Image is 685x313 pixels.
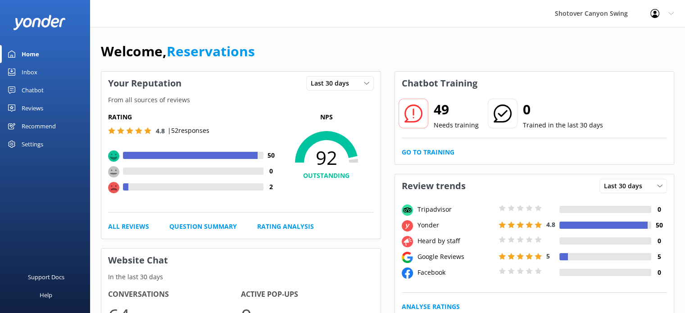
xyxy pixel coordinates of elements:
div: Google Reviews [415,252,496,262]
a: Analyse Ratings [402,302,460,312]
h3: Chatbot Training [395,72,484,95]
p: In the last 30 days [101,272,381,282]
div: Yonder [415,220,496,230]
p: From all sources of reviews [101,95,381,105]
h3: Your Reputation [101,72,188,95]
h4: 50 [263,150,279,160]
div: Support Docs [28,268,64,286]
h4: 50 [651,220,667,230]
a: All Reviews [108,222,149,231]
img: yonder-white-logo.png [14,15,65,30]
h4: 2 [263,182,279,192]
span: 92 [279,146,374,169]
h1: Welcome, [101,41,255,62]
p: Needs training [434,120,479,130]
h4: 5 [651,252,667,262]
h2: 49 [434,99,479,120]
h4: 0 [263,166,279,176]
span: Last 30 days [604,181,648,191]
h4: Active Pop-ups [241,289,374,300]
div: Help [40,286,52,304]
h4: 0 [651,236,667,246]
div: Chatbot [22,81,44,99]
h4: 0 [651,204,667,214]
h3: Review trends [395,174,472,198]
h4: 0 [651,268,667,277]
span: 5 [546,252,550,260]
h5: Rating [108,112,279,122]
span: Last 30 days [311,78,354,88]
div: Inbox [22,63,37,81]
a: Go to Training [402,147,454,157]
div: Recommend [22,117,56,135]
a: Question Summary [169,222,237,231]
h2: 0 [523,99,603,120]
h3: Website Chat [101,249,381,272]
div: Settings [22,135,43,153]
span: 4.8 [156,127,165,135]
div: Tripadvisor [415,204,496,214]
p: Trained in the last 30 days [523,120,603,130]
div: Reviews [22,99,43,117]
span: 4.8 [546,220,555,229]
h4: OUTSTANDING [279,171,374,181]
h4: Conversations [108,289,241,300]
p: NPS [279,112,374,122]
a: Reservations [167,42,255,60]
a: Rating Analysis [257,222,314,231]
div: Home [22,45,39,63]
div: Facebook [415,268,496,277]
div: Heard by staff [415,236,496,246]
p: | 52 responses [168,126,209,136]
